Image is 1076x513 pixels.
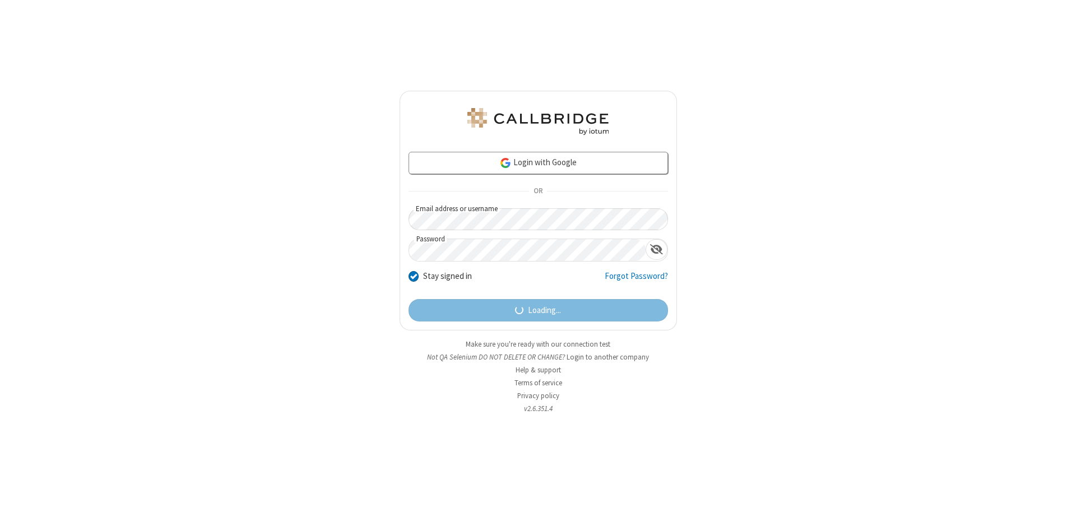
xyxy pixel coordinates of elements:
a: Privacy policy [517,391,559,400]
div: Show password [646,239,667,260]
a: Terms of service [514,378,562,388]
li: Not QA Selenium DO NOT DELETE OR CHANGE? [400,352,677,362]
img: QA Selenium DO NOT DELETE OR CHANGE [465,108,611,135]
iframe: Chat [1048,484,1068,505]
li: v2.6.351.4 [400,403,677,414]
a: Help & support [516,365,561,375]
button: Login to another company [567,352,649,362]
input: Email address or username [409,208,668,230]
label: Stay signed in [423,270,472,283]
input: Password [409,239,646,261]
span: Loading... [528,304,561,317]
a: Make sure you're ready with our connection test [466,339,610,349]
a: Forgot Password? [605,270,668,291]
span: OR [529,184,547,199]
button: Loading... [409,299,668,321]
img: google-icon.png [499,157,512,169]
a: Login with Google [409,152,668,174]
